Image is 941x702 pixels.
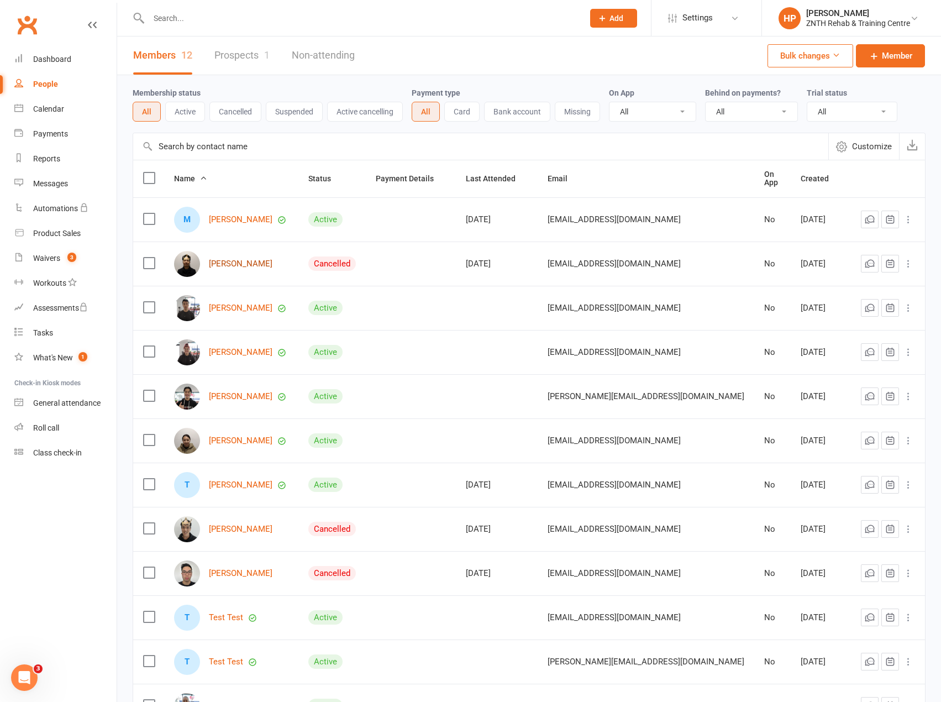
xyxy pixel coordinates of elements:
[801,392,841,401] div: [DATE]
[801,613,841,622] div: [DATE]
[828,133,899,160] button: Customize
[764,303,781,313] div: No
[133,36,192,75] a: Members12
[801,172,841,185] button: Created
[548,253,681,274] span: [EMAIL_ADDRESS][DOMAIN_NAME]
[764,613,781,622] div: No
[133,88,201,97] label: Membership status
[548,651,744,672] span: [PERSON_NAME][EMAIL_ADDRESS][DOMAIN_NAME]
[609,88,634,97] label: On App
[174,172,207,185] button: Name
[14,321,117,345] a: Tasks
[856,44,925,67] a: Member
[308,433,343,448] div: Active
[767,44,853,67] button: Bulk changes
[609,14,623,23] span: Add
[33,328,53,337] div: Tasks
[14,271,117,296] a: Workouts
[764,480,781,490] div: No
[174,472,200,498] div: T
[14,441,117,465] a: Class kiosk mode
[209,259,272,269] a: [PERSON_NAME]
[801,348,841,357] div: [DATE]
[548,174,580,183] span: Email
[14,296,117,321] a: Assessments
[801,259,841,269] div: [DATE]
[14,391,117,416] a: General attendance kiosk mode
[466,569,528,578] div: [DATE]
[14,97,117,122] a: Calendar
[764,392,781,401] div: No
[308,256,356,271] div: Cancelled
[308,345,343,359] div: Active
[412,88,460,97] label: Payment type
[33,423,59,432] div: Roll call
[145,11,576,26] input: Search...
[764,436,781,446] div: No
[174,649,200,675] div: T
[14,171,117,196] a: Messages
[801,215,841,224] div: [DATE]
[33,254,60,263] div: Waivers
[764,525,781,534] div: No
[764,259,781,269] div: No
[807,88,847,97] label: Trial status
[33,303,88,312] div: Assessments
[548,209,681,230] span: [EMAIL_ADDRESS][DOMAIN_NAME]
[33,55,71,64] div: Dashboard
[33,154,60,163] div: Reports
[548,386,744,407] span: [PERSON_NAME][EMAIL_ADDRESS][DOMAIN_NAME]
[779,7,801,29] div: HP
[33,104,64,113] div: Calendar
[78,352,87,362] span: 1
[14,196,117,221] a: Automations
[11,664,38,691] iframe: Intercom live chat
[852,140,892,153] span: Customize
[548,474,681,495] span: [EMAIL_ADDRESS][DOMAIN_NAME]
[806,8,910,18] div: [PERSON_NAME]
[801,657,841,667] div: [DATE]
[308,610,343,625] div: Active
[33,204,78,213] div: Automations
[555,102,600,122] button: Missing
[174,605,200,631] div: T
[801,480,841,490] div: [DATE]
[133,133,828,160] input: Search by contact name
[33,448,82,457] div: Class check-in
[181,49,192,61] div: 12
[308,654,343,669] div: Active
[327,102,403,122] button: Active cancelling
[308,566,356,580] div: Cancelled
[264,49,270,61] div: 1
[764,215,781,224] div: No
[376,174,446,183] span: Payment Details
[165,102,205,122] button: Active
[14,416,117,441] a: Roll call
[209,569,272,578] a: [PERSON_NAME]
[548,430,681,451] span: [EMAIL_ADDRESS][DOMAIN_NAME]
[14,221,117,246] a: Product Sales
[548,342,681,363] span: [EMAIL_ADDRESS][DOMAIN_NAME]
[764,569,781,578] div: No
[14,246,117,271] a: Waivers 3
[412,102,440,122] button: All
[308,174,343,183] span: Status
[466,172,528,185] button: Last Attended
[308,301,343,315] div: Active
[682,6,713,30] span: Settings
[882,49,912,62] span: Member
[33,80,58,88] div: People
[801,303,841,313] div: [DATE]
[548,172,580,185] button: Email
[801,174,841,183] span: Created
[14,72,117,97] a: People
[292,36,355,75] a: Non-attending
[484,102,550,122] button: Bank account
[548,563,681,584] span: [EMAIL_ADDRESS][DOMAIN_NAME]
[801,525,841,534] div: [DATE]
[209,525,272,534] a: [PERSON_NAME]
[33,279,66,287] div: Workouts
[801,436,841,446] div: [DATE]
[33,129,68,138] div: Payments
[801,569,841,578] div: [DATE]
